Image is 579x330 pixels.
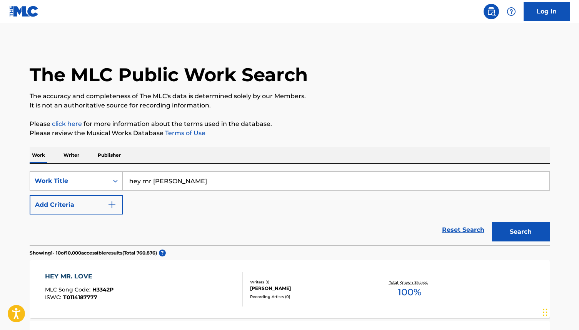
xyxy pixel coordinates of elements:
span: T0114187777 [63,294,97,301]
span: ISWC : [45,294,63,301]
span: H3342P [92,286,113,293]
p: Showing 1 - 10 of 10,000 accessible results (Total 760,876 ) [30,250,157,256]
p: Please review the Musical Works Database [30,129,550,138]
div: Work Title [35,176,104,186]
span: MLC Song Code : [45,286,92,293]
iframe: Chat Widget [541,293,579,330]
a: click here [52,120,82,127]
a: Public Search [484,4,499,19]
p: Publisher [95,147,123,163]
h1: The MLC Public Work Search [30,63,308,86]
p: Total Known Shares: [389,280,430,285]
form: Search Form [30,171,550,245]
p: Please for more information about the terms used in the database. [30,119,550,129]
span: ? [159,250,166,256]
div: Writers ( 1 ) [250,279,366,285]
button: Search [492,222,550,241]
div: [PERSON_NAME] [250,285,366,292]
img: MLC Logo [9,6,39,17]
div: Drag [543,301,547,324]
p: It is not an authoritative source for recording information. [30,101,550,110]
a: Log In [524,2,570,21]
p: Work [30,147,47,163]
p: Writer [61,147,82,163]
a: Terms of Use [164,129,205,137]
img: 9d2ae6d4665cec9f34b9.svg [107,200,117,209]
a: HEY MR. LOVEMLC Song Code:H3342PISWC:T0114187777Writers (1)[PERSON_NAME]Recording Artists (0)Tota... [30,260,550,318]
img: help [507,7,516,16]
p: The accuracy and completeness of The MLC's data is determined solely by our Members. [30,92,550,101]
a: Reset Search [438,221,488,238]
div: Help [504,4,519,19]
img: search [487,7,496,16]
div: HEY MR. LOVE [45,272,113,281]
span: 100 % [398,285,421,299]
div: Recording Artists ( 0 ) [250,294,366,300]
button: Add Criteria [30,195,123,214]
